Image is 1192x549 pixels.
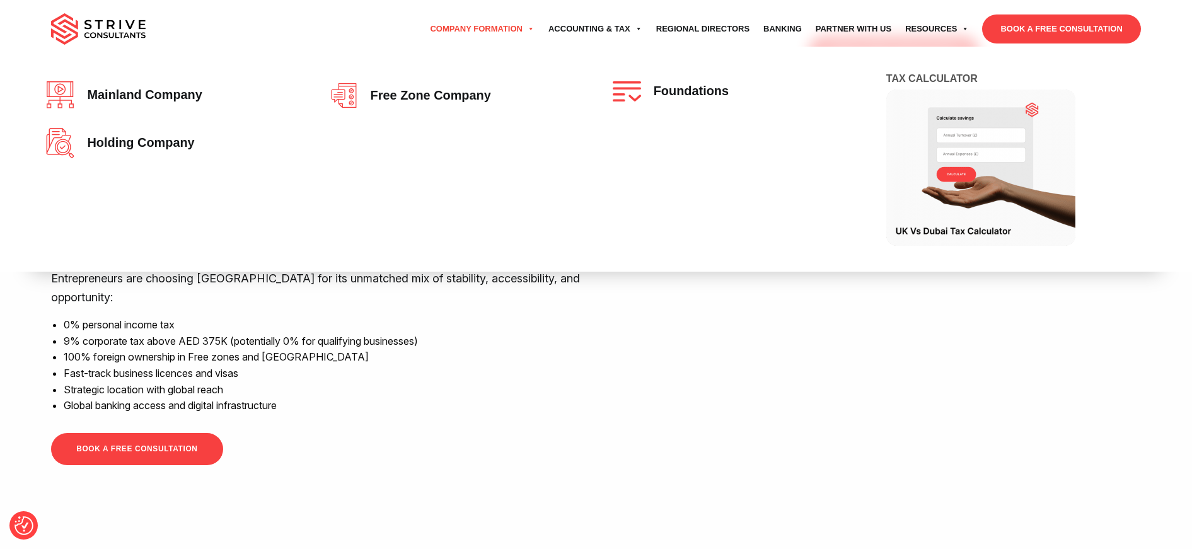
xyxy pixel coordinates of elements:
[51,433,223,465] a: BOOK A FREE CONSULTATION
[46,81,296,109] a: Mainland company
[51,269,587,307] p: Entrepreneurs are choosing [GEOGRAPHIC_DATA] for its unmatched mix of stability, accessibility, a...
[81,88,202,102] span: Mainland company
[64,382,587,398] li: Strategic location with global reach
[330,81,580,110] a: Free zone company
[64,349,587,366] li: 100% foreign ownership in Free zones and [GEOGRAPHIC_DATA]
[14,516,33,535] button: Consent Preferences
[46,128,296,158] a: Holding Company
[898,11,976,47] a: Resources
[613,81,863,101] a: Foundations
[64,333,587,350] li: 9% corporate tax above AED 375K (potentially 0% for qualifying businesses)
[14,516,33,535] img: Revisit consent button
[423,11,541,47] a: Company Formation
[982,14,1140,43] a: BOOK A FREE CONSULTATION
[606,177,1141,478] iframe: <br />
[51,13,146,45] img: main-logo.svg
[886,72,1155,89] h4: Tax Calculator
[364,89,491,103] span: Free zone company
[64,366,587,382] li: Fast-track business licences and visas
[541,11,649,47] a: Accounting & Tax
[756,11,809,47] a: Banking
[64,398,587,414] li: Global banking access and digital infrastructure
[81,136,194,150] span: Holding Company
[809,11,898,47] a: Partner with Us
[649,11,756,47] a: Regional Directors
[647,84,729,98] span: Foundations
[64,317,587,333] li: 0% personal income tax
